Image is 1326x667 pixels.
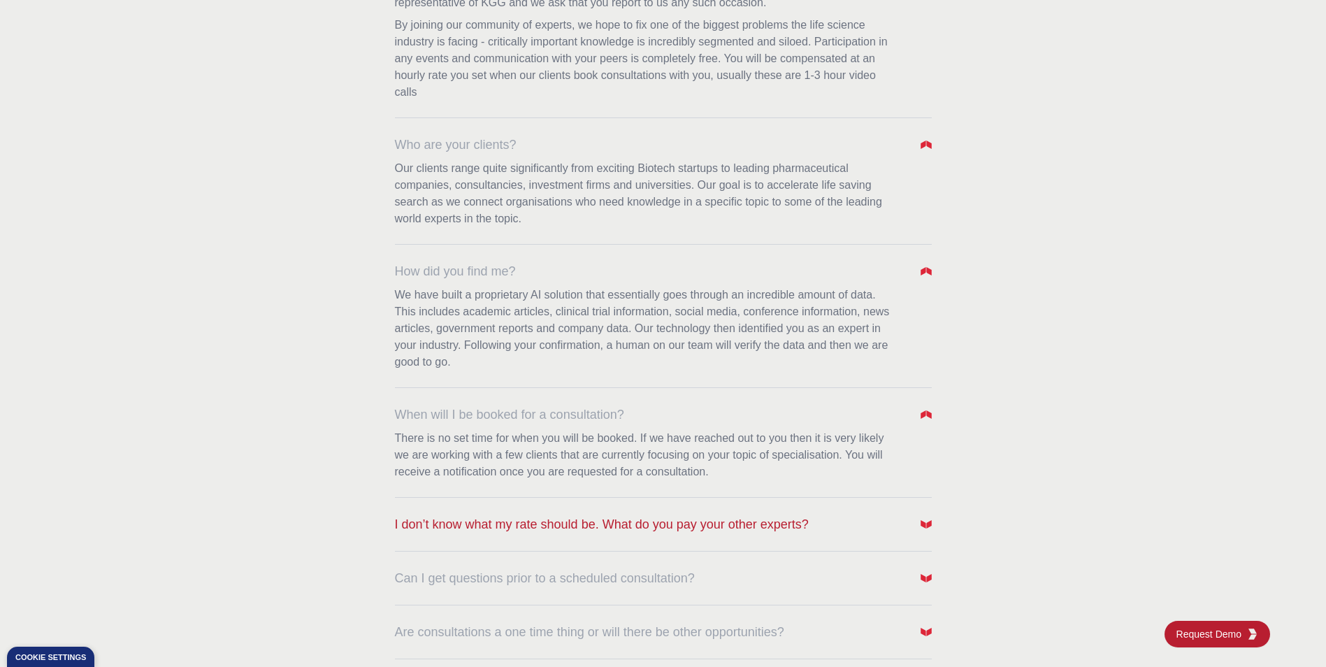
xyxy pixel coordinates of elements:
[395,622,784,642] span: Are consultations a one time thing or will there be other opportunities?
[395,515,809,534] span: I don’t know what my rate should be. What do you pay your other experts?
[1247,629,1258,640] img: KGG
[395,287,898,371] p: We have built a proprietary AI solution that essentially goes through an incredible amount of dat...
[395,405,932,424] button: When will I be booked for a consultation?Arrow
[921,519,932,530] img: Arrow
[395,515,932,534] button: I don’t know what my rate should be. What do you pay your other experts?Arrow
[395,261,932,281] button: How did you find me?Arrow
[1165,621,1270,647] a: Request DemoKGG
[921,409,932,420] img: Arrow
[395,11,898,101] p: By joining our community of experts, we hope to fix one of the biggest problems the life science ...
[15,654,86,661] div: Cookie settings
[395,261,516,281] span: How did you find me?
[395,160,898,227] p: Our clients range quite significantly from exciting Biotech startups to leading pharmaceutical co...
[395,568,695,588] span: Can I get questions prior to a scheduled consultation?
[921,626,932,638] img: Arrow
[921,573,932,584] img: Arrow
[921,266,932,277] img: Arrow
[921,139,932,150] img: Arrow
[395,430,898,480] p: There is no set time for when you will be booked. If we have reached out to you then it is very l...
[395,622,932,642] button: Are consultations a one time thing or will there be other opportunities?Arrow
[395,568,932,588] button: Can I get questions prior to a scheduled consultation?Arrow
[395,135,932,155] button: Who are your clients?Arrow
[395,135,517,155] span: Who are your clients?
[395,405,624,424] span: When will I be booked for a consultation?
[1176,627,1247,641] span: Request Demo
